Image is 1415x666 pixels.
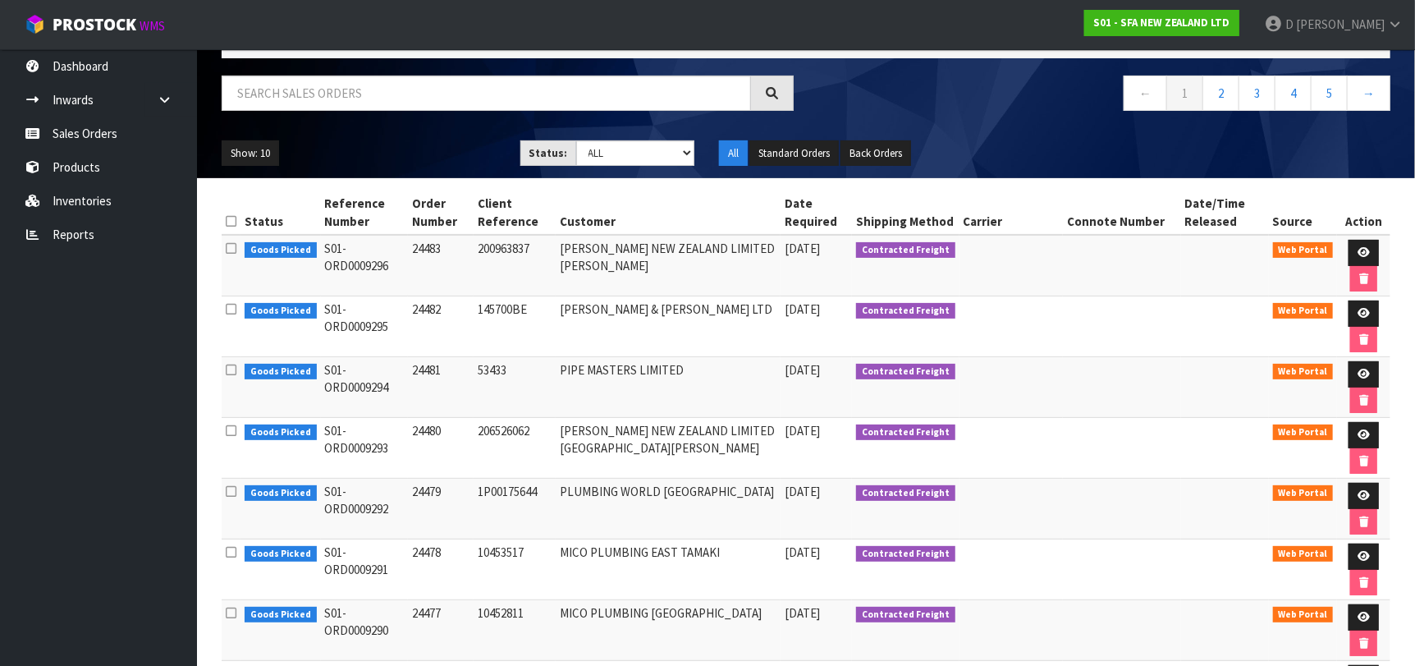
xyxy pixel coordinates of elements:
[785,301,820,317] span: [DATE]
[408,418,474,479] td: 24480
[222,140,279,167] button: Show: 10
[1181,191,1269,235] th: Date/Time Released
[474,418,556,479] td: 206526062
[556,418,781,479] td: [PERSON_NAME] NEW ZEALAND LIMITED [GEOGRAPHIC_DATA][PERSON_NAME]
[856,607,955,623] span: Contracted Freight
[856,425,955,441] span: Contracted Freight
[222,76,751,111] input: Search sales orders
[321,479,409,540] td: S01-ORD0009292
[245,364,317,380] span: Goods Picked
[408,479,474,540] td: 24479
[245,546,317,563] span: Goods Picked
[818,76,1390,116] nav: Page navigation
[840,140,911,167] button: Back Orders
[408,540,474,600] td: 24478
[1337,191,1390,235] th: Action
[1202,76,1239,111] a: 2
[529,146,568,160] strong: Status:
[852,191,959,235] th: Shipping Method
[408,296,474,357] td: 24482
[1296,16,1385,32] span: [PERSON_NAME]
[556,540,781,600] td: MICO PLUMBING EAST TAMAKI
[474,479,556,540] td: 1P00175644
[1093,16,1230,30] strong: S01 - SFA NEW ZEALAND LTD
[408,235,474,296] td: 24483
[240,191,321,235] th: Status
[785,241,820,256] span: [DATE]
[321,418,409,479] td: S01-ORD0009293
[408,600,474,661] td: 24477
[321,235,409,296] td: S01-ORD0009296
[1239,76,1275,111] a: 3
[474,357,556,418] td: 53433
[856,303,955,319] span: Contracted Freight
[781,191,852,235] th: Date Required
[474,296,556,357] td: 145700BE
[321,600,409,661] td: S01-ORD0009290
[408,191,474,235] th: Order Number
[321,540,409,600] td: S01-ORD0009291
[53,14,136,35] span: ProStock
[1273,485,1334,502] span: Web Portal
[556,296,781,357] td: [PERSON_NAME] & [PERSON_NAME] LTD
[1311,76,1348,111] a: 5
[556,235,781,296] td: [PERSON_NAME] NEW ZEALAND LIMITED [PERSON_NAME]
[785,362,820,378] span: [DATE]
[556,357,781,418] td: PIPE MASTERS LIMITED
[1124,76,1167,111] a: ←
[856,485,955,502] span: Contracted Freight
[321,357,409,418] td: S01-ORD0009294
[245,242,317,259] span: Goods Picked
[474,235,556,296] td: 200963837
[1273,607,1334,623] span: Web Portal
[321,191,409,235] th: Reference Number
[245,607,317,623] span: Goods Picked
[556,600,781,661] td: MICO PLUMBING [GEOGRAPHIC_DATA]
[1166,76,1203,111] a: 1
[785,423,820,439] span: [DATE]
[1285,16,1294,32] span: D
[474,540,556,600] td: 10453517
[785,544,820,560] span: [DATE]
[719,140,748,167] button: All
[785,484,820,499] span: [DATE]
[1273,425,1334,441] span: Web Portal
[474,600,556,661] td: 10452811
[245,485,317,502] span: Goods Picked
[245,425,317,441] span: Goods Picked
[1273,303,1334,319] span: Web Portal
[1063,191,1181,235] th: Connote Number
[856,546,955,563] span: Contracted Freight
[1273,546,1334,563] span: Web Portal
[556,479,781,540] td: PLUMBING WORLD [GEOGRAPHIC_DATA]
[856,364,955,380] span: Contracted Freight
[1269,191,1338,235] th: Source
[25,14,45,34] img: cube-alt.png
[959,191,1064,235] th: Carrier
[856,242,955,259] span: Contracted Freight
[140,18,165,34] small: WMS
[556,191,781,235] th: Customer
[245,303,317,319] span: Goods Picked
[408,357,474,418] td: 24481
[1275,76,1312,111] a: 4
[474,191,556,235] th: Client Reference
[749,140,839,167] button: Standard Orders
[785,605,820,621] span: [DATE]
[1347,76,1390,111] a: →
[321,296,409,357] td: S01-ORD0009295
[1273,242,1334,259] span: Web Portal
[1273,364,1334,380] span: Web Portal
